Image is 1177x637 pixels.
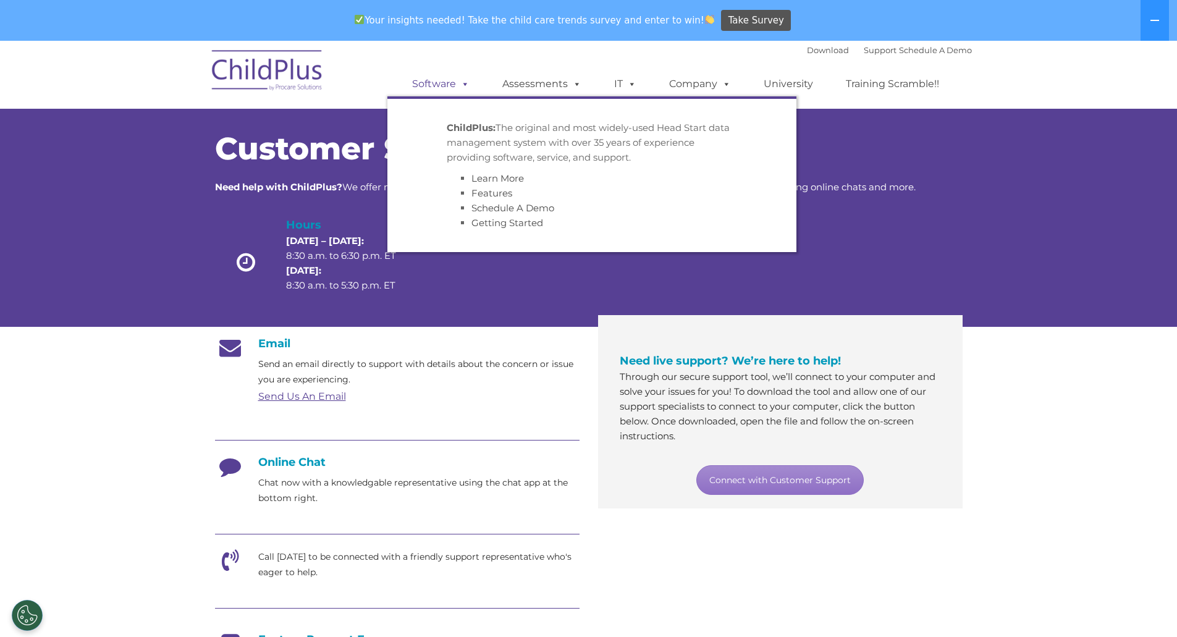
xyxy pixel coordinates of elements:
[258,390,346,402] a: Send Us An Email
[490,72,594,96] a: Assessments
[657,72,743,96] a: Company
[721,10,791,32] a: Take Survey
[975,504,1177,637] iframe: Chat Widget
[728,10,784,32] span: Take Survey
[215,181,916,193] span: We offer many convenient ways to contact our amazing Customer Support representatives, including ...
[215,455,580,469] h4: Online Chat
[807,45,972,55] font: |
[620,369,941,444] p: Through our secure support tool, we’ll connect to your computer and solve your issues for you! To...
[215,181,342,193] strong: Need help with ChildPlus?
[447,122,496,133] strong: ChildPlus:
[751,72,825,96] a: University
[286,234,417,293] p: 8:30 a.m. to 6:30 p.m. ET 8:30 a.m. to 5:30 p.m. ET
[696,465,864,495] a: Connect with Customer Support
[807,45,849,55] a: Download
[12,600,43,631] button: Cookies Settings
[471,187,512,199] a: Features
[355,15,364,24] img: ✅
[286,235,364,247] strong: [DATE] – [DATE]:
[705,15,714,24] img: 👏
[620,354,841,368] span: Need live support? We’re here to help!
[258,356,580,387] p: Send an email directly to support with details about the concern or issue you are experiencing.
[471,172,524,184] a: Learn More
[400,72,482,96] a: Software
[286,216,417,234] h4: Hours
[447,120,737,165] p: The original and most widely-used Head Start data management system with over 35 years of experie...
[206,41,329,103] img: ChildPlus by Procare Solutions
[602,72,649,96] a: IT
[350,8,720,32] span: Your insights needed! Take the child care trends survey and enter to win!
[215,337,580,350] h4: Email
[258,549,580,580] p: Call [DATE] to be connected with a friendly support representative who's eager to help.
[471,202,554,214] a: Schedule A Demo
[215,130,517,167] span: Customer Support
[864,45,896,55] a: Support
[833,72,951,96] a: Training Scramble!!
[471,217,543,229] a: Getting Started
[899,45,972,55] a: Schedule A Demo
[258,475,580,506] p: Chat now with a knowledgable representative using the chat app at the bottom right.
[286,264,321,276] strong: [DATE]:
